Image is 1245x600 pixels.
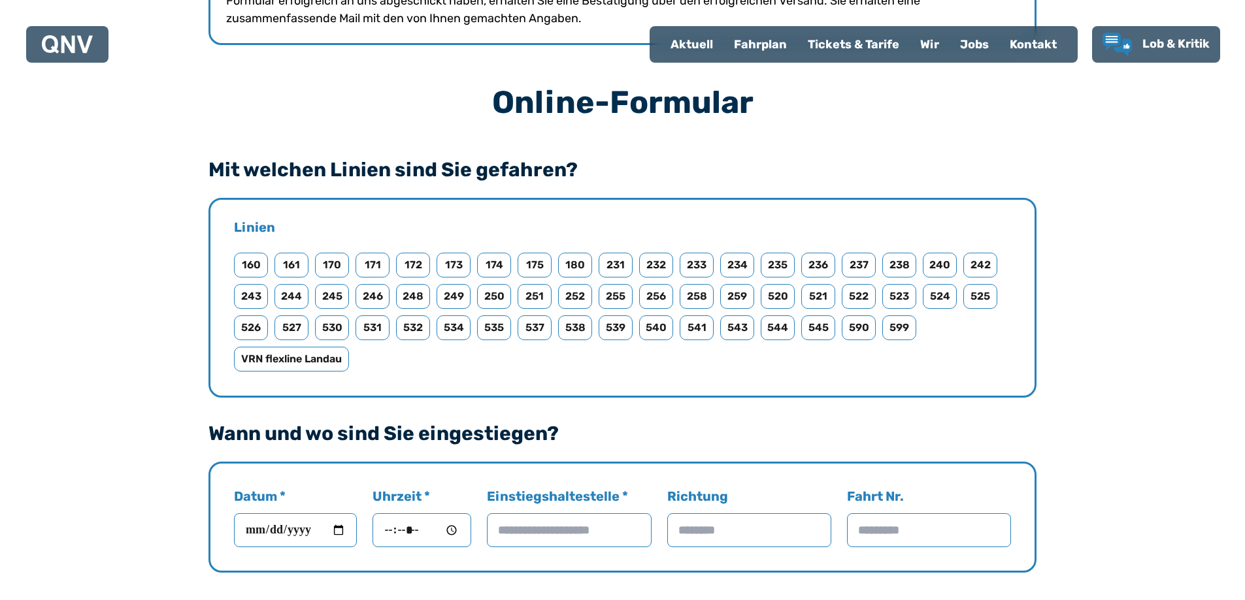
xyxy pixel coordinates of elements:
a: QNV Logo [42,31,93,57]
span: Lob & Kritik [1142,37,1210,51]
img: QNV Logo [42,35,93,54]
input: Richtung [667,513,831,547]
h3: Online-Formular [208,87,1037,118]
legend: Wann und wo sind Sie eingestiegen? [208,424,559,443]
input: Einstiegshaltestelle * [487,513,651,547]
label: Uhrzeit * [373,487,471,547]
input: Uhrzeit * [373,513,471,547]
legend: Linien [234,218,275,236]
input: Fahrt Nr. [847,513,1011,547]
a: Lob & Kritik [1103,33,1210,56]
label: Datum * [234,487,357,547]
a: Tickets & Tarife [797,27,910,61]
label: Richtung [667,487,831,547]
legend: Mit welchen Linien sind Sie gefahren? [208,160,578,180]
input: Datum * [234,513,357,547]
a: Aktuell [660,27,723,61]
a: Wir [910,27,950,61]
a: Fahrplan [723,27,797,61]
label: Einstiegshaltestelle * [487,487,651,547]
a: Jobs [950,27,999,61]
label: Fahrt Nr. [847,487,1011,547]
a: Kontakt [999,27,1067,61]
